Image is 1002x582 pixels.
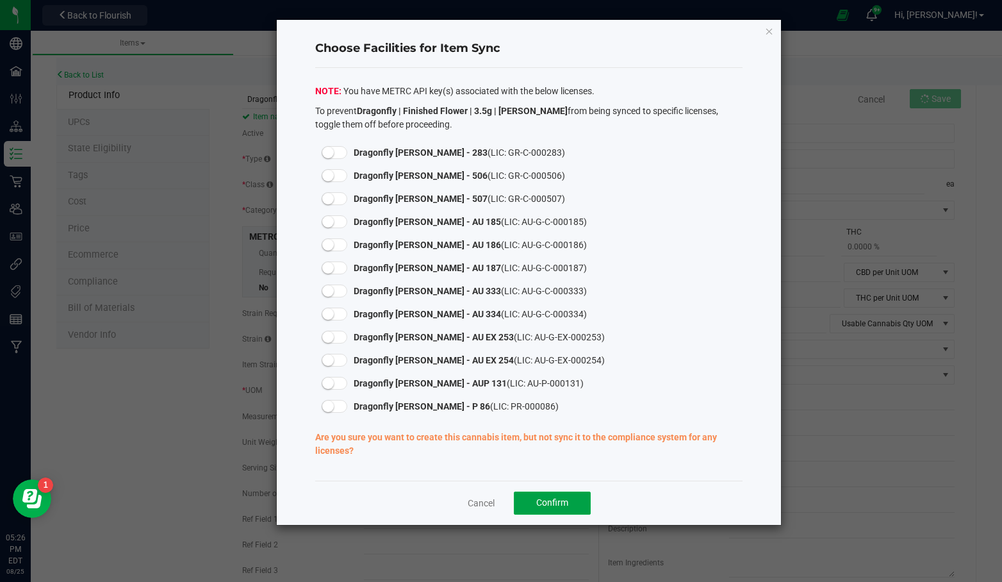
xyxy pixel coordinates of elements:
[354,355,514,365] strong: Dragonfly [PERSON_NAME] - AU EX 254
[354,217,501,227] strong: Dragonfly [PERSON_NAME] - AU 185
[354,401,490,412] strong: Dragonfly [PERSON_NAME] - P 86
[765,23,774,38] button: Close modal
[354,240,587,250] span: (LIC: AU-G-C-000186)
[354,194,565,204] span: (LIC: GR-C-000507)
[354,263,587,273] span: (LIC: AU-G-C-000187)
[354,286,501,296] strong: Dragonfly [PERSON_NAME] - AU 333
[354,286,587,296] span: (LIC: AU-G-C-000333)
[468,497,495,510] a: Cancel
[315,431,743,458] div: Are you sure you want to create this cannabis item, but not sync it to the compliance system for ...
[354,355,605,365] span: (LIC: AU-G-EX-000254)
[354,194,488,204] strong: Dragonfly [PERSON_NAME] - 507
[13,479,51,518] iframe: Resource center
[354,217,587,227] span: (LIC: AU-G-C-000185)
[354,240,501,250] strong: Dragonfly [PERSON_NAME] - AU 186
[514,492,591,515] button: Confirm
[354,263,501,273] strong: Dragonfly [PERSON_NAME] - AU 187
[536,497,568,508] span: Confirm
[354,401,559,412] span: (LIC: PR-000086)
[354,309,587,319] span: (LIC: AU-G-C-000334)
[354,378,507,388] strong: Dragonfly [PERSON_NAME] - AUP 131
[357,106,568,116] strong: Dragonfly | Finished Flower | 3.5g | [PERSON_NAME]
[354,147,488,158] strong: Dragonfly [PERSON_NAME] - 283
[354,332,514,342] strong: Dragonfly [PERSON_NAME] - AU EX 253
[354,378,584,388] span: (LIC: AU-P-000131)
[315,40,743,57] h4: Choose Facilities for Item Sync
[38,478,53,493] iframe: Resource center unread badge
[354,309,501,319] strong: Dragonfly [PERSON_NAME] - AU 334
[315,104,743,131] p: To prevent from being synced to specific licenses, toggle them off before proceeding.
[354,170,565,181] span: (LIC: GR-C-000506)
[354,332,605,342] span: (LIC: AU-G-EX-000253)
[354,170,488,181] strong: Dragonfly [PERSON_NAME] - 506
[354,147,565,158] span: (LIC: GR-C-000283)
[315,85,743,135] div: You have METRC API key(s) associated with the below licenses.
